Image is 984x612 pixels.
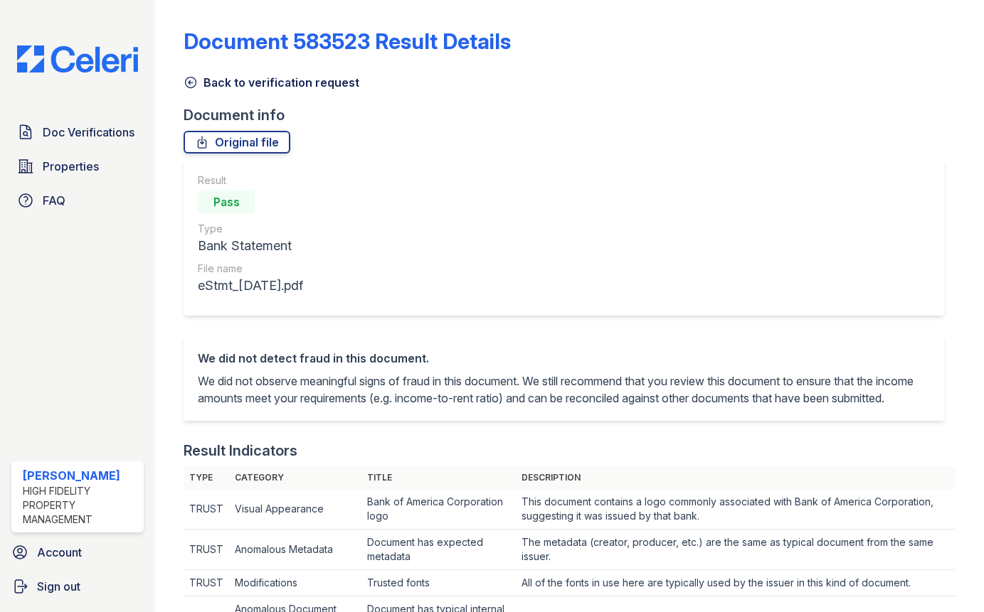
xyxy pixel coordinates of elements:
a: Properties [11,152,144,181]
span: Doc Verifications [43,124,134,141]
td: Bank of America Corporation logo [361,489,516,530]
td: Visual Appearance [229,489,361,530]
img: CE_Logo_Blue-a8612792a0a2168367f1c8372b55b34899dd931a85d93a1a3d3e32e68fde9ad4.png [6,45,149,73]
td: Anomalous Metadata [229,530,361,570]
div: Type [198,222,303,236]
span: Properties [43,158,99,175]
div: High Fidelity Property Management [23,484,138,527]
div: Result [198,173,303,188]
td: This document contains a logo commonly associated with Bank of America Corporation, suggesting it... [516,489,956,530]
a: Back to verification request [184,74,359,91]
th: Type [184,466,229,489]
div: Document info [184,105,956,125]
a: Sign out [6,572,149,601]
div: Pass [198,190,255,213]
td: The metadata (creator, producer, etc.) are the same as typical document from the same issuer. [516,530,956,570]
div: eStmt_[DATE].pdf [198,276,303,296]
a: Doc Verifications [11,118,144,146]
div: We did not detect fraud in this document. [198,350,930,367]
a: Original file [184,131,290,154]
th: Description [516,466,956,489]
a: Document 583523 Result Details [184,28,511,54]
a: FAQ [11,186,144,215]
th: Title [361,466,516,489]
td: Modifications [229,570,361,596]
td: All of the fonts in use here are typically used by the issuer in this kind of document. [516,570,956,596]
div: Bank Statement [198,236,303,256]
p: We did not observe meaningful signs of fraud in this document. We still recommend that you review... [198,372,930,407]
div: Result Indicators [184,441,297,461]
td: TRUST [184,530,229,570]
span: Sign out [37,578,80,595]
span: FAQ [43,192,65,209]
a: Account [6,538,149,567]
th: Category [229,466,361,489]
td: Trusted fonts [361,570,516,596]
div: [PERSON_NAME] [23,467,138,484]
div: File name [198,262,303,276]
td: Document has expected metadata [361,530,516,570]
span: Account [37,544,82,561]
td: TRUST [184,570,229,596]
td: TRUST [184,489,229,530]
